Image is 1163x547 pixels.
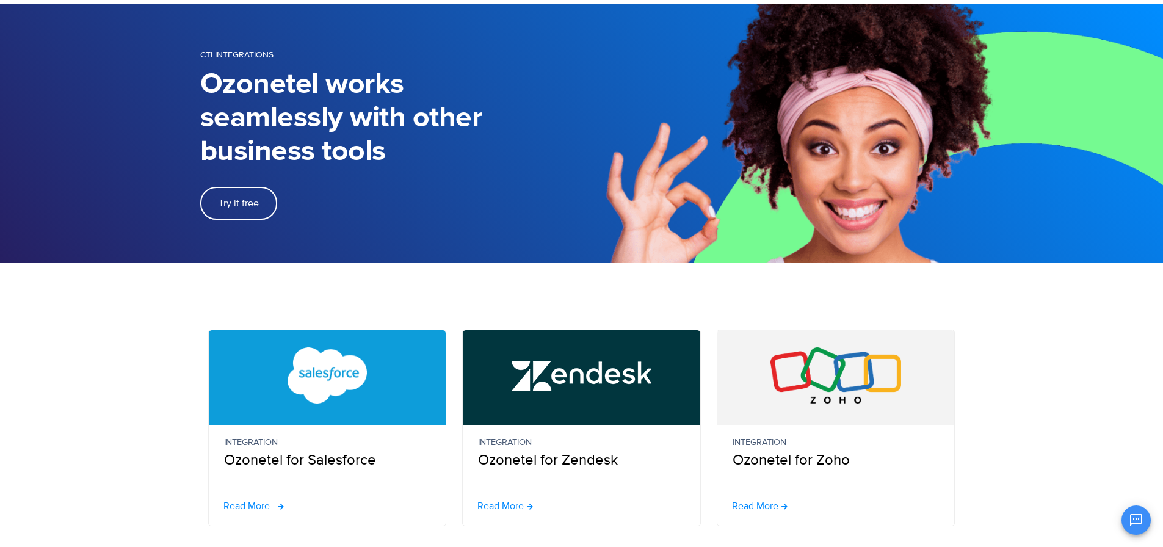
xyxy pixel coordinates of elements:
[478,436,685,471] p: Ozonetel for Zendesk
[219,198,259,208] span: Try it free
[223,501,270,511] span: Read More
[478,436,685,449] small: Integration
[224,436,431,449] small: Integration
[477,501,533,511] a: Read More
[224,436,431,471] p: Ozonetel for Salesforce
[200,68,582,168] h1: Ozonetel works seamlessly with other business tools
[733,436,940,449] small: Integration
[223,501,284,511] a: Read More
[258,347,397,404] img: Salesforce CTI Integration with Call Center Software
[732,501,788,511] a: Read More
[477,501,524,511] span: Read More
[512,347,651,404] img: Zendesk Call Center Integration
[733,436,940,471] p: Ozonetel for Zoho
[732,501,778,511] span: Read More
[1121,505,1151,535] button: Open chat
[200,187,277,220] a: Try it free
[200,49,274,60] span: CTI Integrations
